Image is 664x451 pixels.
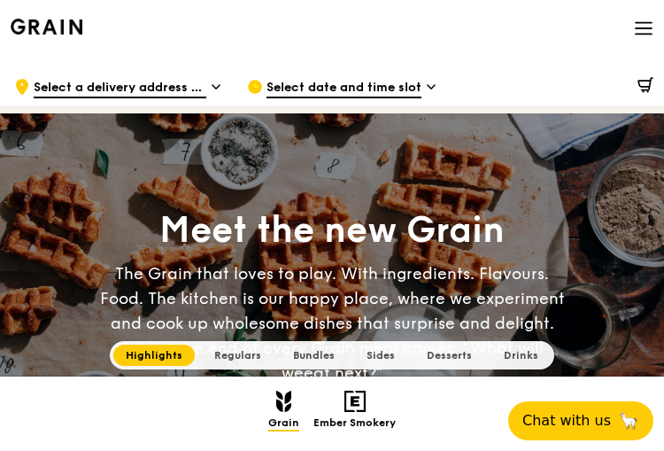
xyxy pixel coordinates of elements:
[344,391,366,412] img: Ember Smokery mobile logo
[11,19,82,35] img: Grain
[266,79,421,98] span: Select date and time slot
[99,261,566,385] div: The Grain that loves to play. With ingredients. Flavours. Food. The kitchen is our happy place, w...
[618,410,639,432] span: 🦙
[268,416,299,432] span: Grain
[304,363,383,383] span: eat next?”
[522,410,611,432] span: Chat with us
[34,79,206,98] span: Select a delivery address or Food Point
[276,391,291,412] img: Grain mobile logo
[313,416,396,432] span: Ember Smokery
[508,401,653,440] button: Chat with us🦙
[99,206,566,254] div: Meet the new Grain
